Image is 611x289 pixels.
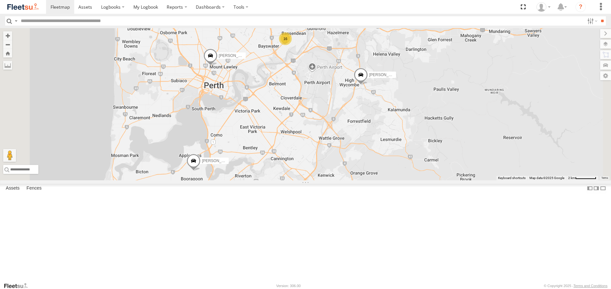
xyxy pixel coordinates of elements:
[534,2,553,12] div: Ben Barnes-Gott
[568,176,575,180] span: 2 km
[369,73,446,77] span: [PERSON_NAME] - 1IFQ597 - 0448 957 648
[600,184,606,193] label: Hide Summary Table
[279,32,292,45] div: 16
[585,16,599,26] label: Search Filter Options
[3,149,16,162] button: Drag Pegman onto the map to open Street View
[3,184,23,193] label: Assets
[575,2,586,12] i: ?
[498,176,526,180] button: Keyboard shortcuts
[3,61,12,70] label: Measure
[202,159,279,163] span: [PERSON_NAME] - 1GOI926 - 0475 377 301
[3,40,12,49] button: Zoom out
[587,184,593,193] label: Dock Summary Table to the Left
[574,284,607,288] a: Terms and Conditions
[566,176,598,180] button: Map scale: 2 km per 62 pixels
[276,284,301,288] div: Version: 306.00
[3,31,12,40] button: Zoom in
[6,3,40,11] img: fleetsu-logo-horizontal.svg
[3,49,12,58] button: Zoom Home
[23,184,45,193] label: Fences
[529,176,564,180] span: Map data ©2025 Google
[13,16,19,26] label: Search Query
[593,184,599,193] label: Dock Summary Table to the Right
[601,177,608,179] a: Terms (opens in new tab)
[219,53,312,58] span: [PERSON_NAME] Forward - 1GSF604 - 0493 150 236
[544,284,607,288] div: © Copyright 2025 -
[4,283,33,289] a: Visit our Website
[600,71,611,80] label: Map Settings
